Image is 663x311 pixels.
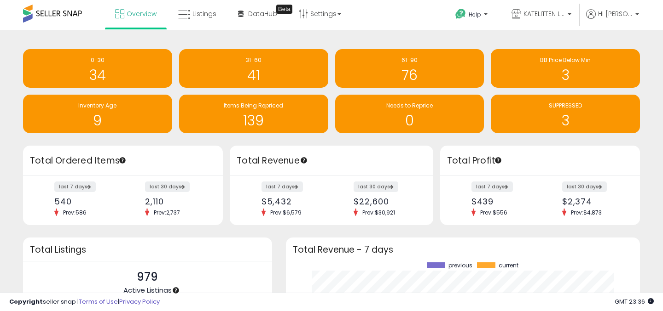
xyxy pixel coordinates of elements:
[495,113,635,128] h1: 3
[119,297,160,306] a: Privacy Policy
[401,56,418,64] span: 61-90
[340,113,480,128] h1: 0
[30,246,265,253] h3: Total Listings
[386,102,433,109] span: Needs to Reprice
[184,68,324,83] h1: 41
[566,209,606,216] span: Prev: $4,873
[491,95,640,133] a: SUPPRESSED 3
[246,56,262,64] span: 31-60
[276,5,292,14] div: Tooltip anchor
[293,246,633,253] h3: Total Revenue - 7 days
[549,102,582,109] span: SUPPRESSED
[448,1,497,30] a: Help
[262,181,303,192] label: last 7 days
[586,9,639,30] a: Hi [PERSON_NAME]
[179,95,328,133] a: Items Being Repriced 139
[28,68,168,83] h1: 34
[340,68,480,83] h1: 76
[447,154,633,167] h3: Total Profit
[562,181,607,192] label: last 30 days
[471,197,533,206] div: $439
[358,209,400,216] span: Prev: $30,921
[598,9,633,18] span: Hi [PERSON_NAME]
[9,298,160,306] div: seller snap | |
[9,297,43,306] strong: Copyright
[179,49,328,88] a: 31-60 41
[455,8,466,20] i: Get Help
[540,56,591,64] span: BB Price Below Min
[145,197,207,206] div: 2,110
[192,9,216,18] span: Listings
[615,297,654,306] span: 2025-10-11 23:36 GMT
[184,113,324,128] h1: 139
[91,56,105,64] span: 0-30
[335,49,484,88] a: 61-90 76
[262,197,325,206] div: $5,432
[149,209,185,216] span: Prev: 2,737
[58,209,91,216] span: Prev: 586
[448,262,472,269] span: previous
[118,156,127,164] div: Tooltip anchor
[471,181,513,192] label: last 7 days
[562,197,624,206] div: $2,374
[491,49,640,88] a: BB Price Below Min 3
[266,209,306,216] span: Prev: $6,579
[123,285,172,295] span: Active Listings
[79,297,118,306] a: Terms of Use
[494,156,502,164] div: Tooltip anchor
[476,209,512,216] span: Prev: $556
[30,154,216,167] h3: Total Ordered Items
[499,262,518,269] span: current
[54,197,116,206] div: 540
[335,95,484,133] a: Needs to Reprice 0
[237,154,426,167] h3: Total Revenue
[28,113,168,128] h1: 9
[127,9,157,18] span: Overview
[23,95,172,133] a: Inventory Age 9
[523,9,565,18] span: KATELITTEN LLC
[469,11,481,18] span: Help
[354,181,398,192] label: last 30 days
[224,102,283,109] span: Items Being Repriced
[123,268,172,286] p: 979
[300,156,308,164] div: Tooltip anchor
[172,286,180,294] div: Tooltip anchor
[54,181,96,192] label: last 7 days
[145,181,190,192] label: last 30 days
[354,197,417,206] div: $22,600
[23,49,172,88] a: 0-30 34
[78,102,116,109] span: Inventory Age
[495,68,635,83] h1: 3
[248,9,277,18] span: DataHub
